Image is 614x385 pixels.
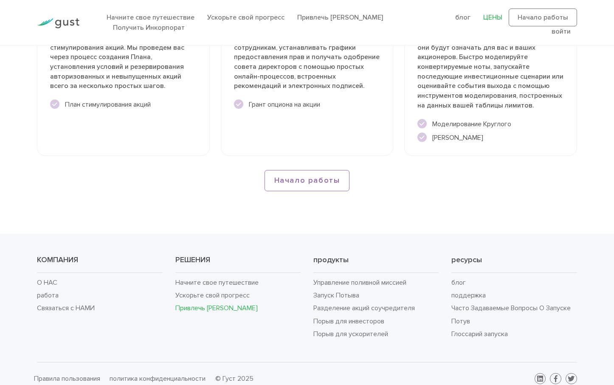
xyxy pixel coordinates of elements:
a: Начните свое путешествие [107,13,194,21]
li: План стимулирования акций [50,99,196,110]
p: Управляйте своим пулом опций в одном месте. Мы упрощаем выдавать варианты сотрудникам, устанавлив... [234,23,380,91]
a: войти [552,27,571,35]
a: Управление поливной миссией [313,278,406,286]
a: Правила пользования [34,374,100,382]
h3: РЕШЕНИЯ [175,255,301,273]
h3: КОМПАНИЯ [37,255,162,273]
p: Позвольте сотрудникам поделиться успехом вашей компании, создав план стимулирования акций. Мы про... [50,23,196,91]
a: ЦЕНЫ [483,13,502,21]
a: Порыв для ускорителей [313,330,388,338]
a: Получить Инкорпорат [113,23,185,31]
a: Часто Задаваемые Вопросы О Запуске Потув [451,304,571,325]
a: Привлечь [PERSON_NAME] [297,13,383,21]
a: О НАС [37,278,57,286]
p: Оцените влияние будущих мероприятий по сбору средств или приобретений и то, что они будут означат... [417,23,563,110]
li: [PERSON_NAME] [417,133,563,143]
a: блог [455,13,470,21]
a: Начните свое путешествие [175,278,259,286]
a: Запуск Потыва [313,291,359,299]
a: поддержка [451,291,486,299]
li: Грант опциона на акции [234,99,380,110]
a: политика конфиденциальности [110,374,206,382]
a: Привлечь [PERSON_NAME] [175,304,258,312]
a: Разделение акций соучредителя [313,304,415,312]
a: работа [37,291,59,299]
li: Моделирование Круглого [417,119,563,129]
a: Глоссарий запуска [451,330,508,338]
a: Начало работы [265,170,349,191]
a: Начало работы [509,8,577,26]
a: Порыв для инвесторов [313,317,384,325]
a: Ускорьте свой прогресс [175,291,250,299]
div: © Густ 2025 [215,373,301,385]
a: блог [451,278,466,286]
h3: продукты [313,255,439,273]
a: Ускорьте свой прогресс [207,13,284,21]
a: Связаться с НАМИ [37,304,95,312]
h3: ресурсы [451,255,577,273]
img: Логотип Gust [37,18,79,28]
